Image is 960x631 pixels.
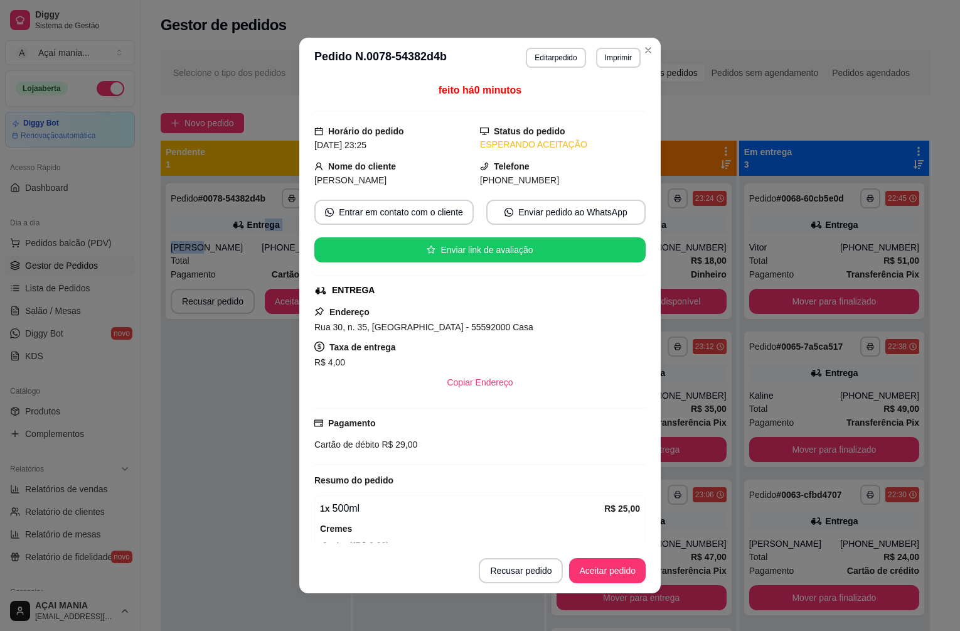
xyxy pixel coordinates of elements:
span: R$ 29,00 [380,440,418,450]
strong: 2 x [323,541,334,551]
strong: Endereço [329,307,370,317]
strong: R$ 25,00 [604,504,640,514]
h3: Pedido N. 0078-54382d4b [314,48,447,68]
button: Imprimir [596,48,641,68]
button: whats-appEnviar pedido ao WhatsApp [486,200,646,225]
button: Copiar Endereço [437,370,523,395]
strong: Cremes [320,524,352,534]
span: Rua 30, n. 35, [GEOGRAPHIC_DATA] - 55592000 Casa [314,322,533,332]
span: whats-app [325,208,334,217]
strong: Taxa de entrega [329,342,396,352]
div: 500ml [320,501,604,516]
span: pushpin [314,306,324,316]
div: ESPERANDO ACEITAÇÃO [480,138,646,151]
button: Aceitar pedido [569,558,646,583]
strong: Horário do pedido [328,126,404,136]
button: starEnviar link de avaliação [314,237,646,262]
strong: Pagamento [328,418,375,428]
span: Cartão de débito [314,440,380,450]
span: [PHONE_NUMBER] [480,175,559,185]
span: desktop [480,127,489,136]
span: [DATE] 23:25 [314,140,366,150]
span: R$ 4,00 [314,357,345,367]
strong: Status do pedido [494,126,565,136]
span: credit-card [314,419,323,428]
span: star [427,245,435,254]
button: Recusar pedido [479,558,563,583]
button: Editarpedido [526,48,585,68]
span: Açaí ( R$ 0,00 ) [323,539,640,553]
strong: 1 x [320,504,330,514]
span: whats-app [504,208,513,217]
span: dollar [314,342,324,352]
span: calendar [314,127,323,136]
span: user [314,162,323,171]
button: Close [638,40,658,60]
button: whats-appEntrar em contato com o cliente [314,200,474,225]
span: phone [480,162,489,171]
div: ENTREGA [332,284,375,297]
strong: Nome do cliente [328,161,396,171]
span: [PERSON_NAME] [314,175,387,185]
strong: Telefone [494,161,530,171]
strong: Resumo do pedido [314,475,393,485]
span: feito há 0 minutos [439,85,521,95]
